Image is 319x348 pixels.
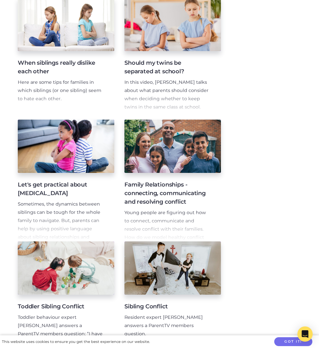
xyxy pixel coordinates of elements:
[124,209,211,274] p: Young people are figuring out how to connect, communicate and resolve conflict with their familie...
[124,313,211,338] p: Resident expert [PERSON_NAME] answers a ParentTV members question.
[297,326,313,342] div: Open Intercom Messenger
[124,302,211,311] h4: Sibling Conflict
[124,59,211,76] h4: Should my twins be separated at school?
[18,59,104,76] h4: When siblings really dislike each other
[18,78,104,103] p: Here are some tips for families in which siblings (or one sibling) seem to hate each other.
[124,120,221,241] a: Family Relationships - connecting, communicating and resolving conflict Young people are figuring...
[18,201,100,248] span: Sometimes, the dynamics between siblings can be tough for the whole family to navigate. But, pare...
[18,302,104,311] h4: Toddler Sibling Conflict
[124,78,211,111] p: In this video, [PERSON_NAME] talks about what parents should consider when deciding whether to ke...
[18,181,104,198] h4: Let's get practical about [MEDICAL_DATA]
[274,337,312,346] button: Got it!
[18,120,114,241] a: Let's get practical about [MEDICAL_DATA] Sometimes, the dynamics between siblings can be tough fo...
[2,338,150,345] div: This website uses cookies to ensure you get the best experience on our website.
[124,181,211,206] h4: Family Relationships - connecting, communicating and resolving conflict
